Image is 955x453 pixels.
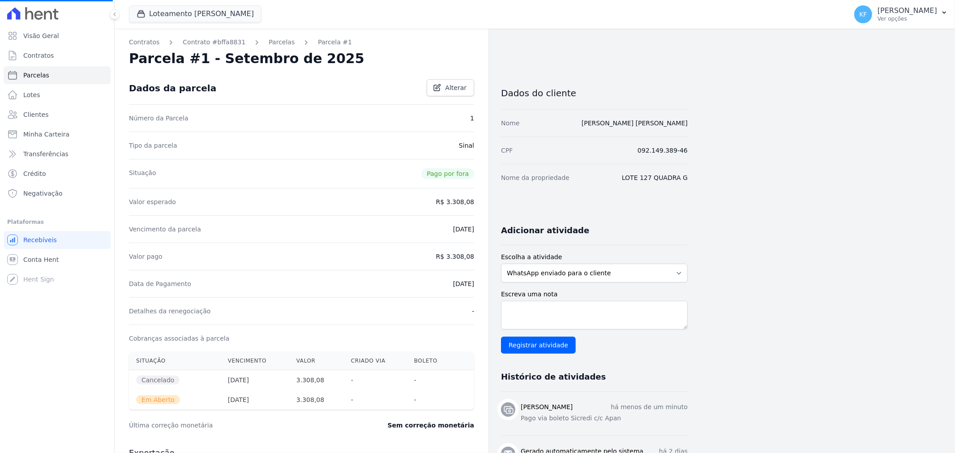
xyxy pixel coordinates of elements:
dd: R$ 3.308,08 [436,252,474,261]
dd: 1 [470,114,474,123]
dt: Vencimento da parcela [129,225,201,234]
button: KF [PERSON_NAME] Ver opções [847,2,955,27]
a: Parcelas [269,38,295,47]
th: - [407,390,456,410]
div: Plataformas [7,217,107,227]
span: Cancelado [136,376,180,385]
dd: Sem correção monetária [388,421,474,430]
th: Situação [129,352,221,370]
dt: CPF [501,146,513,155]
dt: Valor esperado [129,197,176,206]
span: Crédito [23,169,46,178]
th: [DATE] [221,370,289,390]
span: Lotes [23,90,40,99]
span: Alterar [445,83,467,92]
h3: Adicionar atividade [501,225,589,236]
th: Valor [289,352,344,370]
p: Pago via boleto Sicredi c/c Apan [521,414,688,423]
span: Clientes [23,110,48,119]
a: Contrato #bffa8831 [183,38,245,47]
span: Conta Hent [23,255,59,264]
a: Recebíveis [4,231,111,249]
a: Alterar [427,79,474,96]
span: Pago por fora [421,168,474,179]
a: Lotes [4,86,111,104]
th: Boleto [407,352,456,370]
a: Crédito [4,165,111,183]
dt: Tipo da parcela [129,141,177,150]
span: Visão Geral [23,31,59,40]
dd: [DATE] [453,225,474,234]
dt: Nome da propriedade [501,173,570,182]
input: Registrar atividade [501,337,576,354]
dt: Número da Parcela [129,114,188,123]
dd: [DATE] [453,279,474,288]
dd: R$ 3.308,08 [436,197,474,206]
a: Contratos [129,38,159,47]
a: Minha Carteira [4,125,111,143]
h2: Parcela #1 - Setembro de 2025 [129,51,364,67]
div: Dados da parcela [129,83,216,94]
a: Transferências [4,145,111,163]
span: Minha Carteira [23,130,69,139]
th: - [344,370,407,390]
dd: 092.149.389-46 [638,146,688,155]
a: Parcelas [4,66,111,84]
dt: Detalhes da renegociação [129,307,211,316]
dt: Valor pago [129,252,163,261]
a: Conta Hent [4,251,111,269]
p: Ver opções [878,15,937,22]
p: [PERSON_NAME] [878,6,937,15]
span: Recebíveis [23,235,57,244]
th: 3.308,08 [289,370,344,390]
th: - [407,370,456,390]
dt: Última correção monetária [129,421,333,430]
a: Visão Geral [4,27,111,45]
h3: [PERSON_NAME] [521,402,573,412]
a: [PERSON_NAME] [PERSON_NAME] [582,120,688,127]
a: Parcela #1 [318,38,352,47]
span: Negativação [23,189,63,198]
th: Vencimento [221,352,289,370]
a: Clientes [4,106,111,124]
span: Contratos [23,51,54,60]
th: [DATE] [221,390,289,410]
dd: Sinal [459,141,474,150]
button: Loteamento [PERSON_NAME] [129,5,261,22]
span: KF [859,11,867,17]
span: Em Aberto [136,395,180,404]
span: Parcelas [23,71,49,80]
dt: Data de Pagamento [129,279,191,288]
dt: Nome [501,119,519,128]
a: Negativação [4,184,111,202]
span: Transferências [23,150,69,158]
th: 3.308,08 [289,390,344,410]
label: Escolha a atividade [501,252,688,262]
dd: LOTE 127 QUADRA G [622,173,688,182]
th: - [344,390,407,410]
dt: Situação [129,168,156,179]
p: há menos de um minuto [611,402,688,412]
h3: Histórico de atividades [501,372,606,382]
label: Escreva uma nota [501,290,688,299]
dt: Cobranças associadas à parcela [129,334,229,343]
a: Contratos [4,47,111,64]
nav: Breadcrumb [129,38,474,47]
th: Criado via [344,352,407,370]
dd: - [472,307,474,316]
h3: Dados do cliente [501,88,688,98]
